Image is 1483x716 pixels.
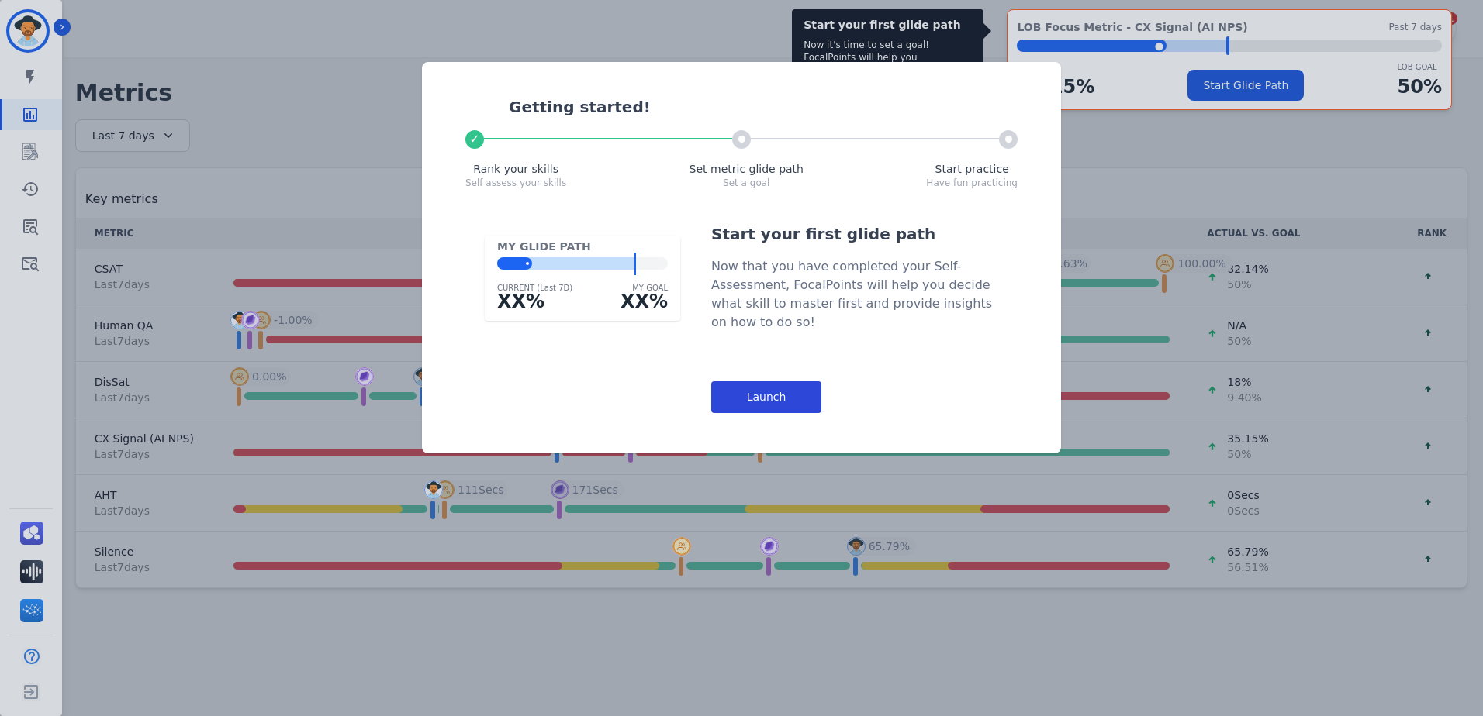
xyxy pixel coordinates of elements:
[711,257,998,332] div: Now that you have completed your Self-Assessment, FocalPoints will help you decide what skill to ...
[497,289,572,314] div: XX%
[711,381,821,413] div: Launch
[497,282,572,294] div: CURRENT (Last 7D)
[711,223,998,245] div: Start your first glide path
[690,161,804,177] div: Set metric glide path
[621,282,668,294] div: MY GOAL
[690,177,804,189] div: Set a goal
[509,96,1018,118] div: Getting started!
[465,161,566,177] div: Rank your skills
[497,239,668,254] div: MY GLIDE PATH
[926,161,1018,177] div: Start practice
[465,177,566,189] div: Self assess your skills
[926,177,1018,189] div: Have fun practicing
[465,130,484,149] div: ✓
[621,289,668,314] div: XX%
